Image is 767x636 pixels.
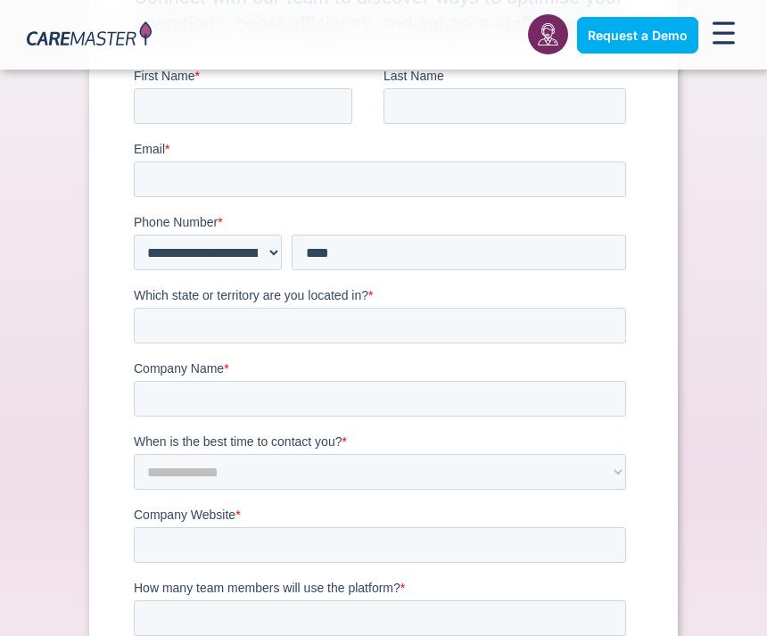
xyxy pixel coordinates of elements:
[27,21,152,49] img: CareMaster Logo
[577,17,698,54] a: Request a Demo
[707,16,741,54] div: Menu Toggle
[588,28,688,43] span: Request a Demo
